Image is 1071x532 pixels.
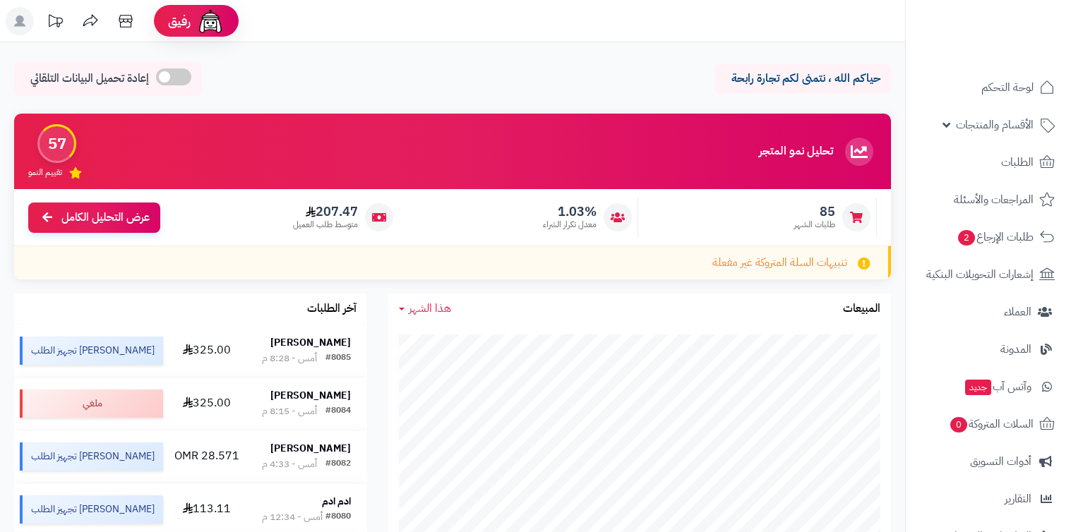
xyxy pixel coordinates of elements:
span: 85 [794,204,835,219]
span: أدوات التسويق [970,452,1031,471]
a: السلات المتروكة0 [914,407,1063,441]
a: العملاء [914,295,1063,329]
strong: ادم ادم [322,494,351,509]
a: لوحة التحكم [914,71,1063,104]
span: إعادة تحميل البيانات التلقائي [30,71,149,87]
div: أمس - 8:15 م [262,404,317,418]
span: هذا الشهر [409,300,451,317]
a: أدوات التسويق [914,445,1063,478]
a: المدونة [914,332,1063,366]
a: عرض التحليل الكامل [28,202,160,233]
a: طلبات الإرجاع2 [914,220,1063,254]
div: [PERSON_NAME] تجهيز الطلب [20,495,163,524]
span: التقارير [1005,489,1031,509]
a: تحديثات المنصة [37,7,73,39]
span: لوحة التحكم [981,78,1034,97]
div: #8085 [325,351,351,365]
td: 325.00 [169,377,246,430]
div: [PERSON_NAME] تجهيز الطلب [20,442,163,471]
span: 1.03% [543,204,597,219]
span: طلبات الشهر [794,219,835,231]
a: المراجعات والأسئلة [914,183,1063,217]
span: 207.47 [293,204,358,219]
h3: آخر الطلبات [307,303,357,315]
span: عرض التحليل الكامل [61,210,150,226]
span: الأقسام والمنتجات [956,115,1034,135]
span: 0 [950,417,967,433]
span: جديد [965,380,991,395]
a: هذا الشهر [399,301,451,317]
span: السلات المتروكة [949,414,1034,434]
h3: المبيعات [843,303,880,315]
span: متوسط طلب العميل [293,219,358,231]
div: #8080 [325,510,351,524]
td: 28.571 OMR [169,430,246,483]
img: ai-face.png [196,7,225,35]
p: حياكم الله ، نتمنى لكم تجارة رابحة [725,71,880,87]
div: ملغي [20,389,163,418]
span: إشعارات التحويلات البنكية [926,265,1034,284]
div: أمس - 4:33 م [262,457,317,471]
span: تقييم النمو [28,167,62,179]
strong: [PERSON_NAME] [270,335,351,350]
span: الطلبات [1001,152,1034,172]
a: إشعارات التحويلات البنكية [914,258,1063,291]
span: رفيق [168,13,191,30]
a: التقارير [914,482,1063,516]
td: 325.00 [169,325,246,377]
a: الطلبات [914,145,1063,179]
span: العملاء [1004,302,1031,322]
div: أمس - 12:34 م [262,510,323,524]
a: وآتس آبجديد [914,370,1063,404]
span: طلبات الإرجاع [957,227,1034,247]
div: [PERSON_NAME] تجهيز الطلب [20,337,163,365]
span: 2 [958,230,975,246]
strong: [PERSON_NAME] [270,388,351,403]
strong: [PERSON_NAME] [270,441,351,456]
div: #8082 [325,457,351,471]
span: تنبيهات السلة المتروكة غير مفعلة [712,255,847,271]
h3: تحليل نمو المتجر [759,145,833,158]
span: وآتس آب [964,377,1031,397]
span: المدونة [1000,339,1031,359]
div: أمس - 8:28 م [262,351,317,365]
div: #8084 [325,404,351,418]
span: المراجعات والأسئلة [954,190,1034,210]
span: معدل تكرار الشراء [543,219,597,231]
